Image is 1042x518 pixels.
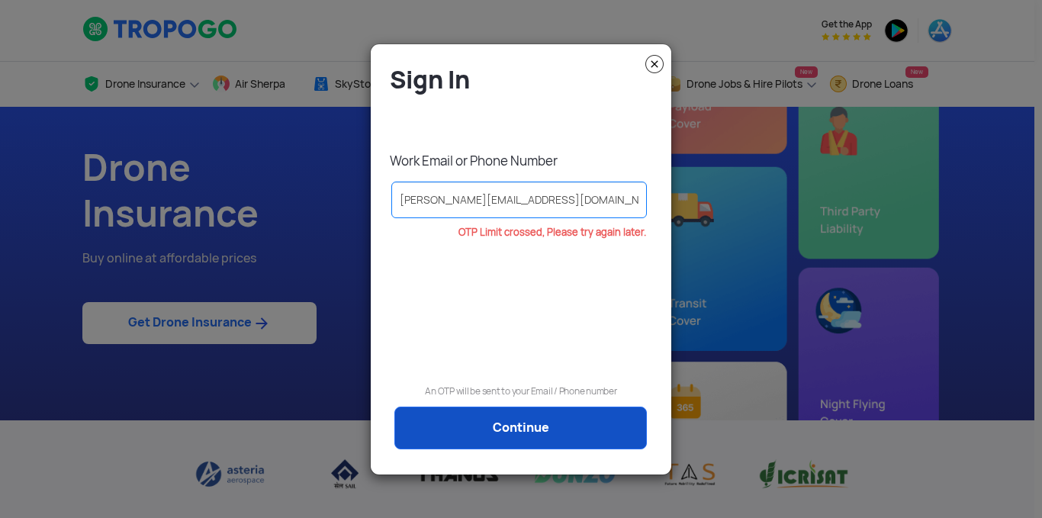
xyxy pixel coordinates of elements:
[391,182,647,218] input: Your Email Id / Phone Number
[382,384,660,399] p: An OTP will be sent to your Email / Phone number
[382,227,646,238] p: OTP Limit crossed, Please try again later.
[390,64,660,95] h4: Sign In
[394,407,647,449] a: Continue
[645,55,664,73] img: close
[390,153,660,169] p: Work Email or Phone Number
